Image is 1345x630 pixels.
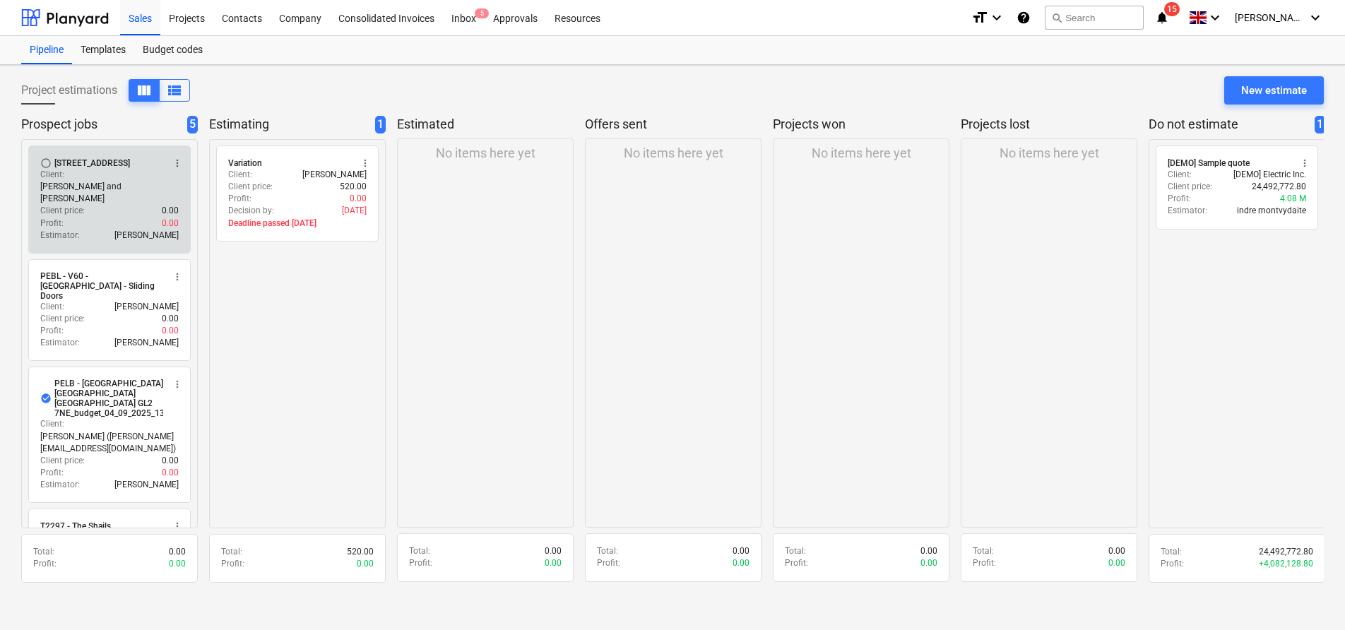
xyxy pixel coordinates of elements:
[172,521,183,532] span: more_vert
[1168,157,1250,169] div: [DEMO] Sample quote
[988,9,1005,26] i: keyboard_arrow_down
[136,82,153,99] span: View as columns
[114,337,179,349] p: [PERSON_NAME]
[971,9,988,26] i: format_size
[1315,116,1325,133] span: 1
[920,557,937,569] p: 0.00
[1045,6,1144,30] button: Search
[172,157,183,169] span: more_vert
[221,558,244,570] p: Profit :
[1168,181,1212,193] p: Client price :
[347,546,374,558] p: 520.00
[172,379,183,390] span: more_vert
[436,145,535,162] p: No items here yet
[357,558,374,570] p: 0.00
[166,82,183,99] span: View as columns
[162,313,179,325] p: 0.00
[40,431,179,455] p: [PERSON_NAME] ([PERSON_NAME][EMAIL_ADDRESS][DOMAIN_NAME])
[973,557,996,569] p: Profit :
[1299,157,1310,169] span: more_vert
[228,169,252,181] p: Client :
[409,545,430,557] p: Total :
[40,157,52,169] span: Mark as complete
[228,181,273,193] p: Client price :
[733,557,749,569] p: 0.00
[545,545,562,557] p: 0.00
[21,116,182,133] p: Prospect jobs
[1108,557,1125,569] p: 0.00
[162,218,179,230] p: 0.00
[21,36,72,64] a: Pipeline
[585,116,756,133] p: Offers sent
[40,271,163,301] div: PEBL - V60 - [GEOGRAPHIC_DATA] - Sliding Doors
[72,36,134,64] a: Templates
[1000,145,1099,162] p: No items here yet
[1168,193,1191,205] p: Profit :
[40,393,52,404] span: Mark as incomplete
[134,36,211,64] a: Budget codes
[1252,181,1306,193] p: 24,492,772.80
[1280,193,1306,205] p: 4.08 M
[1108,545,1125,557] p: 0.00
[1168,205,1207,217] p: Estimator :
[1241,81,1307,100] div: New estimate
[545,557,562,569] p: 0.00
[409,557,432,569] p: Profit :
[40,205,85,217] p: Client price :
[1307,9,1324,26] i: keyboard_arrow_down
[597,545,618,557] p: Total :
[1017,9,1031,26] i: Knowledge base
[773,116,944,133] p: Projects won
[1051,12,1062,23] span: search
[1149,116,1309,133] p: Do not estimate
[1168,169,1192,181] p: Client :
[221,546,242,558] p: Total :
[961,116,1132,133] p: Projects lost
[785,557,808,569] p: Profit :
[1233,169,1306,181] p: [DEMO] Electric Inc.
[350,193,367,205] p: 0.00
[228,193,251,205] p: Profit :
[624,145,723,162] p: No items here yet
[40,467,64,479] p: Profit :
[1259,546,1313,558] p: 24,492,772.80
[169,546,186,558] p: 0.00
[342,205,367,217] p: [DATE]
[228,157,262,169] div: Variation
[54,157,130,169] div: [STREET_ADDRESS]
[1259,558,1313,570] p: + 4,082,128.80
[1224,76,1324,105] button: New estimate
[54,379,201,418] div: PELB - [GEOGRAPHIC_DATA] [GEOGRAPHIC_DATA] [GEOGRAPHIC_DATA] GL2 7NE_budget_04_09_2025_135645.xlsx
[114,479,179,491] p: [PERSON_NAME]
[360,157,371,169] span: more_vert
[33,546,54,558] p: Total :
[973,545,994,557] p: Total :
[1207,9,1223,26] i: keyboard_arrow_down
[1161,558,1184,570] p: Profit :
[375,116,386,133] span: 1
[209,116,369,133] p: Estimating
[785,545,806,557] p: Total :
[40,301,64,313] p: Client :
[302,169,367,181] p: [PERSON_NAME]
[114,301,179,313] p: [PERSON_NAME]
[40,479,80,491] p: Estimator :
[40,181,179,205] p: [PERSON_NAME] and [PERSON_NAME]
[597,557,620,569] p: Profit :
[40,218,64,230] p: Profit :
[114,230,179,242] p: [PERSON_NAME]
[340,181,367,193] p: 520.00
[169,558,186,570] p: 0.00
[21,79,190,102] div: Project estimations
[1237,205,1306,217] p: indre montvydaite
[733,545,749,557] p: 0.00
[162,325,179,337] p: 0.00
[162,205,179,217] p: 0.00
[40,455,85,467] p: Client price :
[187,116,198,133] span: 5
[1161,546,1182,558] p: Total :
[812,145,911,162] p: No items here yet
